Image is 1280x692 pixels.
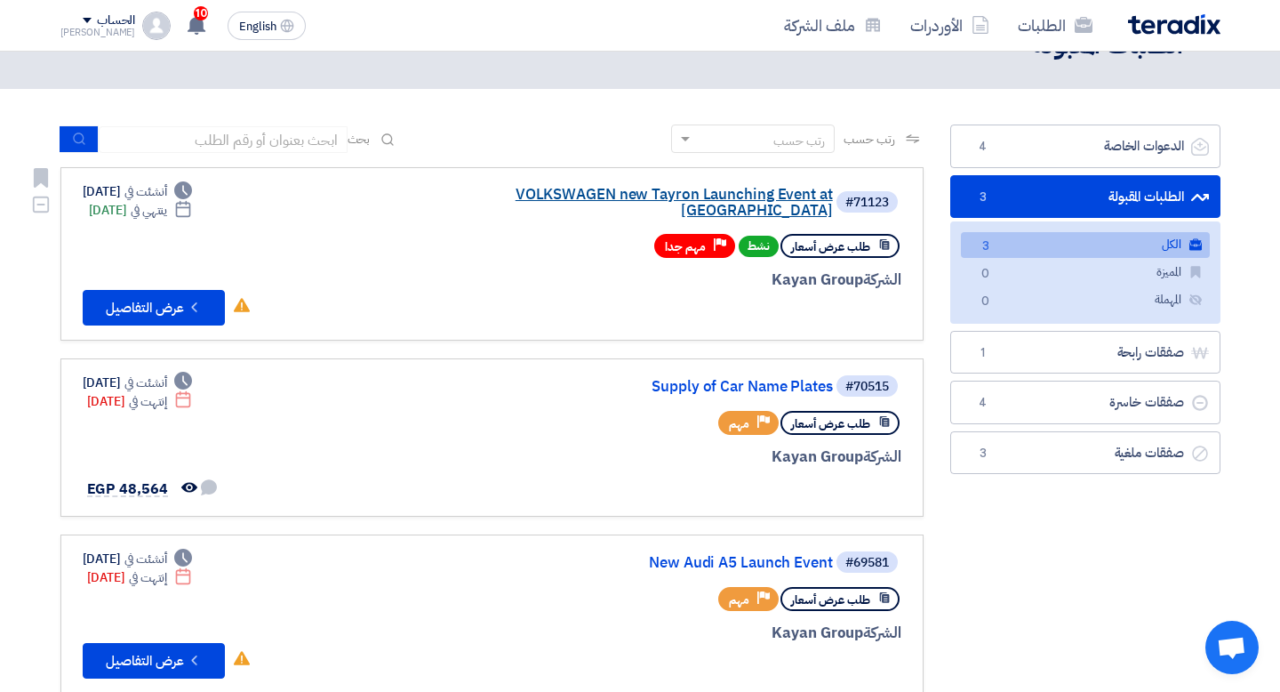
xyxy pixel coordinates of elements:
[972,394,994,412] span: 4
[194,6,208,20] span: 10
[474,622,901,645] div: Kayan Group
[961,232,1210,258] a: الكل
[975,237,996,256] span: 3
[791,238,870,255] span: طلب عرض أسعار
[89,201,193,220] div: [DATE]
[474,446,901,469] div: Kayan Group
[845,381,889,393] div: #70515
[770,4,896,46] a: ملف الشركة
[729,591,749,608] span: مهم
[477,379,833,395] a: Supply of Car Name Plates
[142,12,171,40] img: profile_test.png
[228,12,306,40] button: English
[477,555,833,571] a: New Audi A5 Launch Event
[131,201,167,220] span: ينتهي في
[863,269,901,291] span: الشركة
[791,415,870,432] span: طلب عرض أسعار
[1004,4,1107,46] a: الطلبات
[972,445,994,463] span: 3
[124,182,167,201] span: أنشئت في
[129,568,167,587] span: إنتهت في
[474,269,901,292] div: Kayan Group
[950,125,1220,168] a: الدعوات الخاصة4
[972,189,994,206] span: 3
[950,381,1220,424] a: صفقات خاسرة4
[87,568,193,587] div: [DATE]
[83,550,193,568] div: [DATE]
[124,374,167,392] span: أنشئت في
[348,130,371,149] span: بحث
[845,197,889,209] div: #71123
[863,446,901,468] span: الشركة
[975,265,996,284] span: 0
[99,126,348,153] input: ابحث بعنوان أو رقم الطلب
[972,138,994,156] span: 4
[87,392,193,411] div: [DATE]
[1128,14,1220,35] img: Teradix logo
[239,20,276,33] span: English
[844,130,894,149] span: رتب حسب
[97,13,135,28] div: الحساب
[83,643,225,679] button: عرض التفاصيل
[961,260,1210,286] a: المميزة
[950,175,1220,219] a: الطلبات المقبولة3
[972,344,994,362] span: 1
[896,4,1004,46] a: الأوردرات
[1033,28,1183,63] h2: الطلبات المقبولة
[83,374,193,392] div: [DATE]
[83,290,225,326] button: عرض التفاصيل
[950,431,1220,475] a: صفقات ملغية3
[60,28,136,37] div: [PERSON_NAME]
[729,415,749,432] span: مهم
[83,182,193,201] div: [DATE]
[665,238,706,255] span: مهم جدا
[863,622,901,644] span: الشركة
[975,293,996,311] span: 0
[950,331,1220,374] a: صفقات رابحة1
[845,557,889,569] div: #69581
[124,550,167,568] span: أنشئت في
[961,287,1210,313] a: المهملة
[477,187,833,219] a: VOLKSWAGEN new Tayron Launching Event at [GEOGRAPHIC_DATA]
[791,591,870,608] span: طلب عرض أسعار
[739,236,779,257] span: نشط
[87,479,168,500] span: EGP 48,564
[129,392,167,411] span: إنتهت في
[1205,621,1259,674] a: Open chat
[773,132,825,150] div: رتب حسب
